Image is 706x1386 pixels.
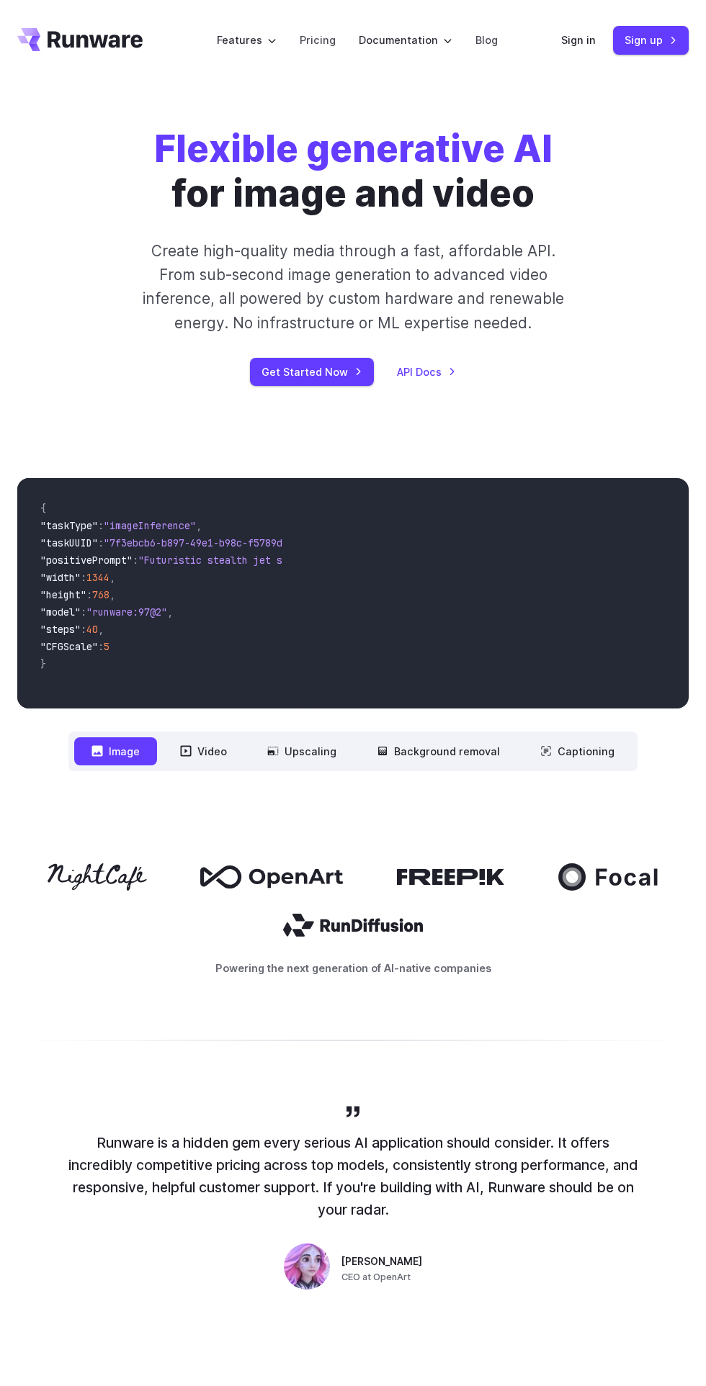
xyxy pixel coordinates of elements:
[40,554,133,567] span: "positivePrompt"
[40,588,86,601] span: "height"
[98,536,104,549] span: :
[40,571,81,584] span: "width"
[196,519,202,532] span: ,
[523,737,632,765] button: Captioning
[81,623,86,636] span: :
[98,519,104,532] span: :
[81,571,86,584] span: :
[359,32,452,48] label: Documentation
[98,623,104,636] span: ,
[104,640,110,653] span: 5
[104,536,323,549] span: "7f3ebcb6-b897-49e1-b98c-f5789d2d40d7"
[300,32,336,48] a: Pricing
[163,737,244,765] button: Video
[561,32,596,48] a: Sign in
[217,32,277,48] label: Features
[81,606,86,618] span: :
[40,536,98,549] span: "taskUUID"
[475,32,498,48] a: Blog
[138,554,663,567] span: "Futuristic stealth jet streaking through a neon-lit cityscape with glowing purple exhaust"
[341,1270,411,1284] span: CEO at OpenArt
[74,737,157,765] button: Image
[110,571,115,584] span: ,
[40,502,46,515] span: {
[40,623,81,636] span: "steps"
[86,623,98,636] span: 40
[98,640,104,653] span: :
[250,358,374,386] a: Get Started Now
[284,1243,330,1290] img: Person
[65,1132,641,1220] p: Runware is a hidden gem every serious AI application should consider. It offers incredibly compet...
[86,571,110,584] span: 1344
[17,28,143,51] a: Go to /
[17,960,689,976] p: Powering the next generation of AI-native companies
[613,26,689,54] a: Sign up
[154,127,553,216] h1: for image and video
[40,640,98,653] span: "CFGScale"
[86,588,92,601] span: :
[86,606,167,618] span: "runware:97@2"
[40,519,98,532] span: "taskType"
[167,606,173,618] span: ,
[359,737,517,765] button: Background removal
[341,1254,422,1270] span: [PERSON_NAME]
[110,588,115,601] span: ,
[104,519,196,532] span: "imageInference"
[40,606,81,618] span: "model"
[133,554,138,567] span: :
[40,657,46,670] span: }
[154,126,553,171] strong: Flexible generative AI
[92,588,110,601] span: 768
[138,239,568,335] p: Create high-quality media through a fast, affordable API. From sub-second image generation to adv...
[250,737,354,765] button: Upscaling
[397,364,456,380] a: API Docs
